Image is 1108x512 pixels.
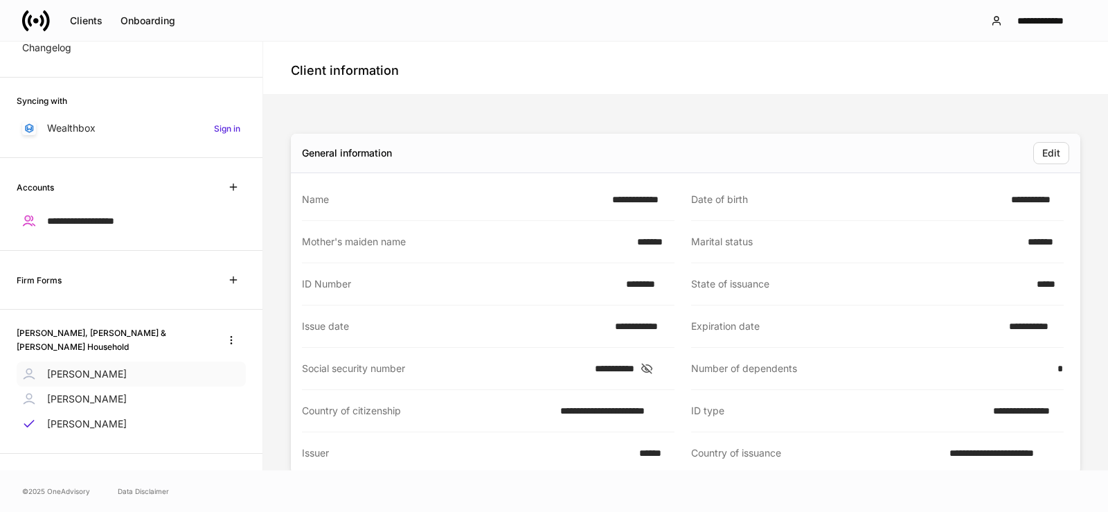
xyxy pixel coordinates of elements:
button: Clients [61,10,111,32]
div: Social security number [302,362,587,376]
div: General information [302,146,392,160]
div: Mother's maiden name [302,235,629,249]
a: [PERSON_NAME] [17,387,246,412]
p: [PERSON_NAME] [47,417,127,431]
div: State of issuance [691,277,1028,291]
div: ID type [691,404,985,418]
div: Number of dependents [691,362,1049,376]
p: [PERSON_NAME] [47,367,127,381]
div: Edit [1042,148,1060,158]
p: Wealthbox [47,121,96,135]
h6: Firm Forms [17,274,62,287]
button: Onboarding [111,10,184,32]
a: WealthboxSign in [17,116,246,141]
p: [PERSON_NAME] [47,392,127,406]
div: Country of citizenship [302,404,552,418]
h4: Client information [291,62,399,79]
div: Issuer [302,446,631,460]
div: Date of birth [691,193,1003,206]
div: ID Number [302,277,618,291]
div: Onboarding [120,16,175,26]
div: Name [302,193,604,206]
button: Edit [1033,142,1069,164]
span: © 2025 OneAdvisory [22,486,90,497]
div: Country of issuance [691,446,941,460]
a: [PERSON_NAME] [17,412,246,436]
a: [PERSON_NAME] [17,362,246,387]
a: Data Disclaimer [118,486,169,497]
a: Changelog [17,35,246,60]
div: Clients [70,16,102,26]
div: Issue date [302,319,607,333]
p: Changelog [22,41,71,55]
h6: [PERSON_NAME], [PERSON_NAME] & [PERSON_NAME] Household [17,326,206,353]
h6: Accounts [17,181,54,194]
h6: Syncing with [17,94,67,107]
div: Marital status [691,235,1019,249]
h6: Sign in [214,122,240,135]
div: Expiration date [691,319,1001,333]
